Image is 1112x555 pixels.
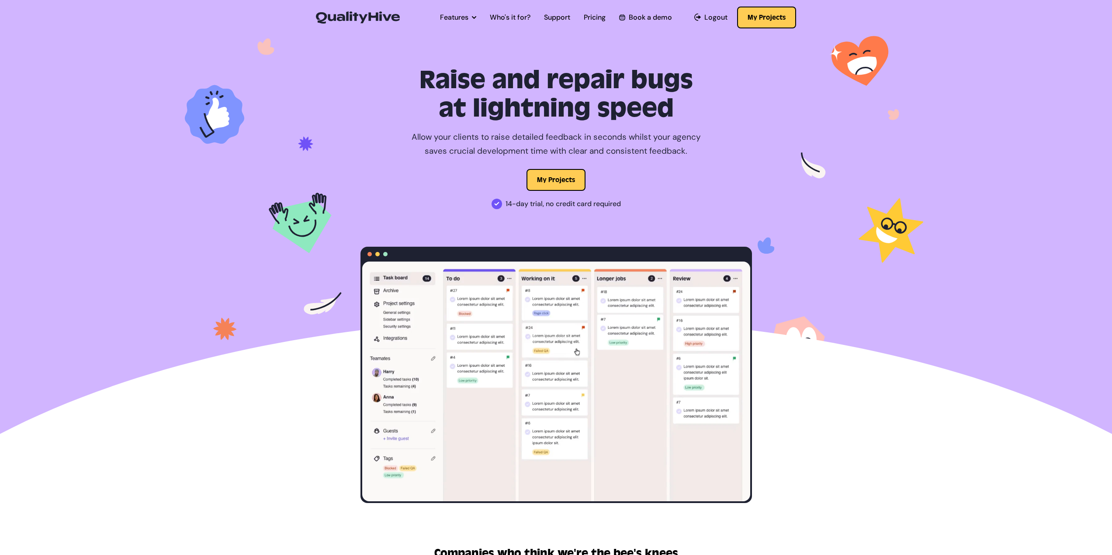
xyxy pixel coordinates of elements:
button: My Projects [527,169,585,191]
a: Pricing [584,12,606,23]
button: My Projects [737,7,796,28]
a: Logout [694,12,728,23]
a: Who's it for? [490,12,530,23]
a: Support [544,12,570,23]
h1: Raise and repair bugs at lightning speed [360,66,752,123]
span: Logout [704,12,727,23]
a: Book a demo [619,12,672,23]
img: QualityHive - Bug Tracking Tool [316,11,400,24]
p: Allow your clients to raise detailed feedback in seconds whilst your agency saves crucial develop... [405,130,707,159]
img: Book a QualityHive Demo [619,14,625,20]
a: Features [440,12,476,23]
img: Task Tracking Tool for Designers [185,33,928,443]
img: 14-day trial, no credit card required [492,199,502,209]
span: 14-day trial, no credit card required [506,197,621,211]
